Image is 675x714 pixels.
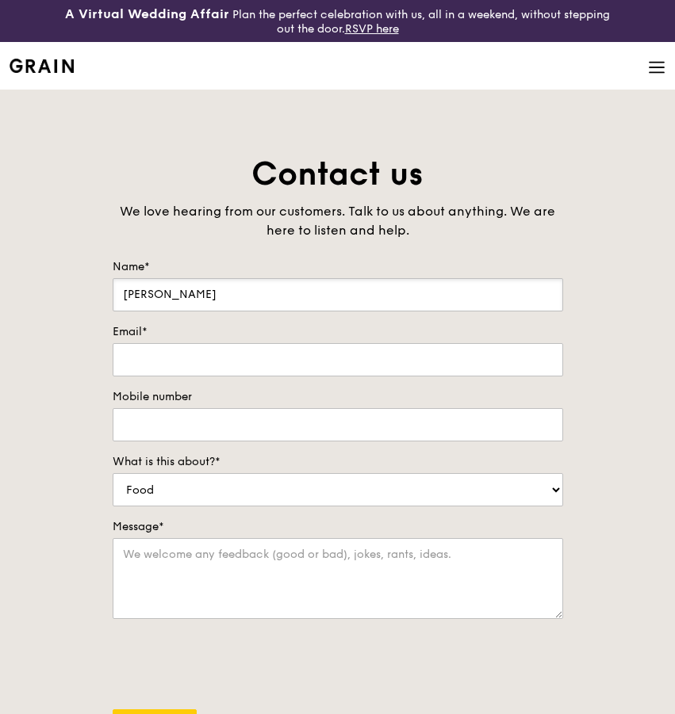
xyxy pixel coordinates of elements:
[113,519,563,535] label: Message*
[65,6,229,22] h3: A Virtual Wedding Affair
[10,41,74,89] a: GrainGrain
[113,153,563,196] h1: Contact us
[113,389,563,405] label: Mobile number
[113,259,563,275] label: Name*
[113,202,563,240] div: We love hearing from our customers. Talk to us about anything. We are here to listen and help.
[10,59,74,73] img: Grain
[113,324,563,340] label: Email*
[56,6,619,36] div: Plan the perfect celebration with us, all in a weekend, without stepping out the door.
[113,635,354,697] iframe: reCAPTCHA
[113,454,563,470] label: What is this about?*
[345,22,399,36] a: RSVP here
